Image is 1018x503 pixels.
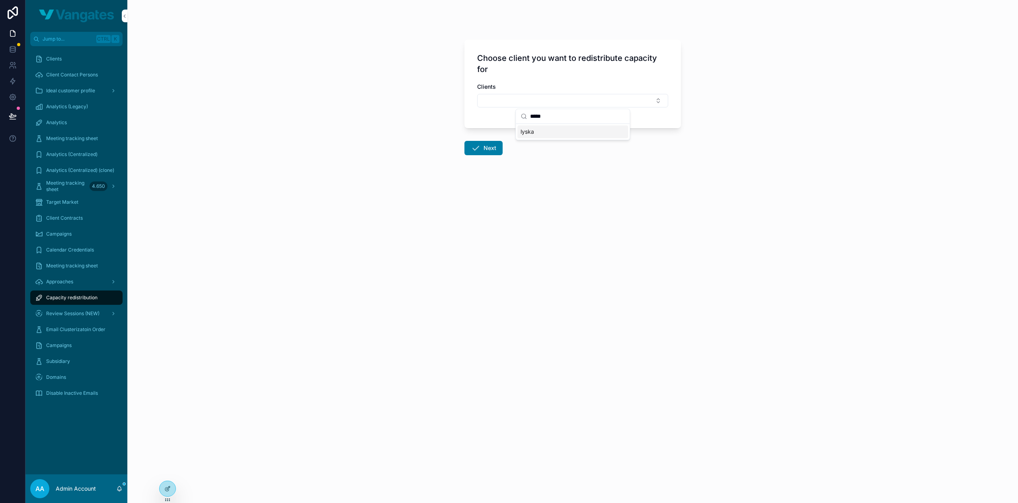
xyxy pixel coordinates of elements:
[46,135,98,142] span: Meeting tracking sheet
[30,99,123,114] a: Analytics (Legacy)
[46,358,70,365] span: Subsidiary
[46,103,88,110] span: Analytics (Legacy)
[30,68,123,82] a: Client Contact Persons
[46,263,98,269] span: Meeting tracking sheet
[46,374,66,380] span: Domains
[96,35,111,43] span: Ctrl
[30,259,123,273] a: Meeting tracking sheet
[30,354,123,368] a: Subsidiary
[30,52,123,66] a: Clients
[46,151,98,158] span: Analytics (Centralized)
[46,88,95,94] span: Ideal customer profile
[46,326,105,333] span: Email Clusterizatoin Order
[46,56,62,62] span: Clients
[46,199,78,205] span: Target Market
[25,46,127,411] div: scrollable content
[46,342,72,349] span: Campaigns
[30,338,123,353] a: Campaigns
[477,83,496,90] span: Clients
[112,36,119,42] span: K
[46,180,86,193] span: Meeting tracking sheet
[46,231,72,237] span: Campaigns
[90,181,107,191] div: 4.650
[521,128,534,136] span: lyska
[516,124,630,140] div: Suggestions
[30,163,123,177] a: Analytics (Centralized) (clone)
[46,215,83,221] span: Client Contracts
[30,243,123,257] a: Calendar Credentials
[46,279,73,285] span: Approaches
[46,247,94,253] span: Calendar Credentials
[477,53,668,75] h1: Choose client you want to redistribute capacity for
[30,131,123,146] a: Meeting tracking sheet
[30,275,123,289] a: Approaches
[46,167,114,174] span: Analytics (Centralized) (clone)
[30,115,123,130] a: Analytics
[30,306,123,321] a: Review Sessions (NEW)
[464,141,503,155] button: Next
[30,386,123,400] a: Disable Inactive Emails
[46,72,98,78] span: Client Contact Persons
[39,10,114,22] img: App logo
[56,485,96,493] p: Admin Account
[30,322,123,337] a: Email Clusterizatoin Order
[30,195,123,209] a: Target Market
[30,32,123,46] button: Jump to...CtrlK
[30,84,123,98] a: Ideal customer profile
[30,179,123,193] a: Meeting tracking sheet4.650
[46,310,99,317] span: Review Sessions (NEW)
[43,36,93,42] span: Jump to...
[30,227,123,241] a: Campaigns
[30,147,123,162] a: Analytics (Centralized)
[46,119,67,126] span: Analytics
[46,390,98,396] span: Disable Inactive Emails
[477,94,668,107] button: Select Button
[35,484,44,493] span: AA
[30,370,123,384] a: Domains
[30,290,123,305] a: Capacity redistribution
[30,211,123,225] a: Client Contracts
[46,294,98,301] span: Capacity redistribution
